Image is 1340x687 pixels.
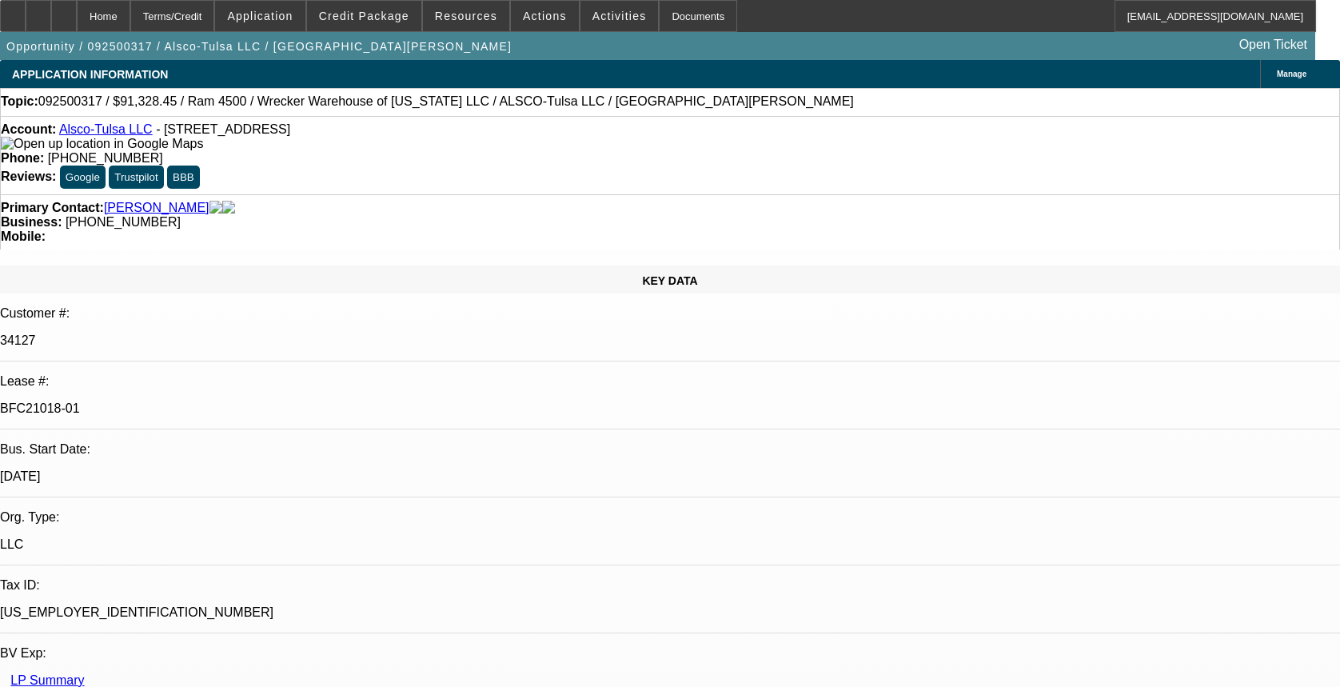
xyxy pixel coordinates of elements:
[60,166,106,189] button: Google
[523,10,567,22] span: Actions
[38,94,854,109] span: 092500317 / $91,328.45 / Ram 4500 / Wrecker Warehouse of [US_STATE] LLC / ALSCO-Tulsa LLC / [GEOG...
[1,215,62,229] strong: Business:
[6,40,512,53] span: Opportunity / 092500317 / Alsco-Tulsa LLC / [GEOGRAPHIC_DATA][PERSON_NAME]
[48,151,163,165] span: [PHONE_NUMBER]
[156,122,290,136] span: - [STREET_ADDRESS]
[1,94,38,109] strong: Topic:
[1,201,104,215] strong: Primary Contact:
[1,151,44,165] strong: Phone:
[1,170,56,183] strong: Reviews:
[66,215,181,229] span: [PHONE_NUMBER]
[423,1,509,31] button: Resources
[167,166,200,189] button: BBB
[435,10,497,22] span: Resources
[511,1,579,31] button: Actions
[1,122,56,136] strong: Account:
[1,137,203,151] img: Open up location in Google Maps
[1277,70,1306,78] span: Manage
[642,274,697,287] span: KEY DATA
[1,137,203,150] a: View Google Maps
[10,673,84,687] a: LP Summary
[1233,31,1314,58] a: Open Ticket
[109,166,163,189] button: Trustpilot
[59,122,153,136] a: Alsco-Tulsa LLC
[215,1,305,31] button: Application
[580,1,659,31] button: Activities
[592,10,647,22] span: Activities
[209,201,222,215] img: facebook-icon.png
[319,10,409,22] span: Credit Package
[222,201,235,215] img: linkedin-icon.png
[227,10,293,22] span: Application
[1,230,46,243] strong: Mobile:
[104,201,209,215] a: [PERSON_NAME]
[12,68,168,81] span: APPLICATION INFORMATION
[307,1,421,31] button: Credit Package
